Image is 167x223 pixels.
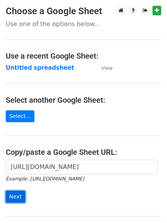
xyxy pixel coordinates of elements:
iframe: Chat Widget [129,186,167,223]
a: View [94,64,113,71]
a: Untitled spreadsheet [6,64,74,71]
a: Select... [6,110,34,122]
input: Paste your Google Sheet URL here [6,160,157,174]
p: Use one of the options below... [6,20,161,28]
small: View [101,65,113,71]
h3: Choose a Google Sheet [6,6,161,17]
h4: Copy/paste a Google Sheet URL: [6,148,161,157]
small: Example: [URL][DOMAIN_NAME] [6,176,84,182]
input: Next [6,191,25,203]
h4: Use a recent Google Sheet: [6,51,161,61]
h4: Select another Google Sheet: [6,95,161,105]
